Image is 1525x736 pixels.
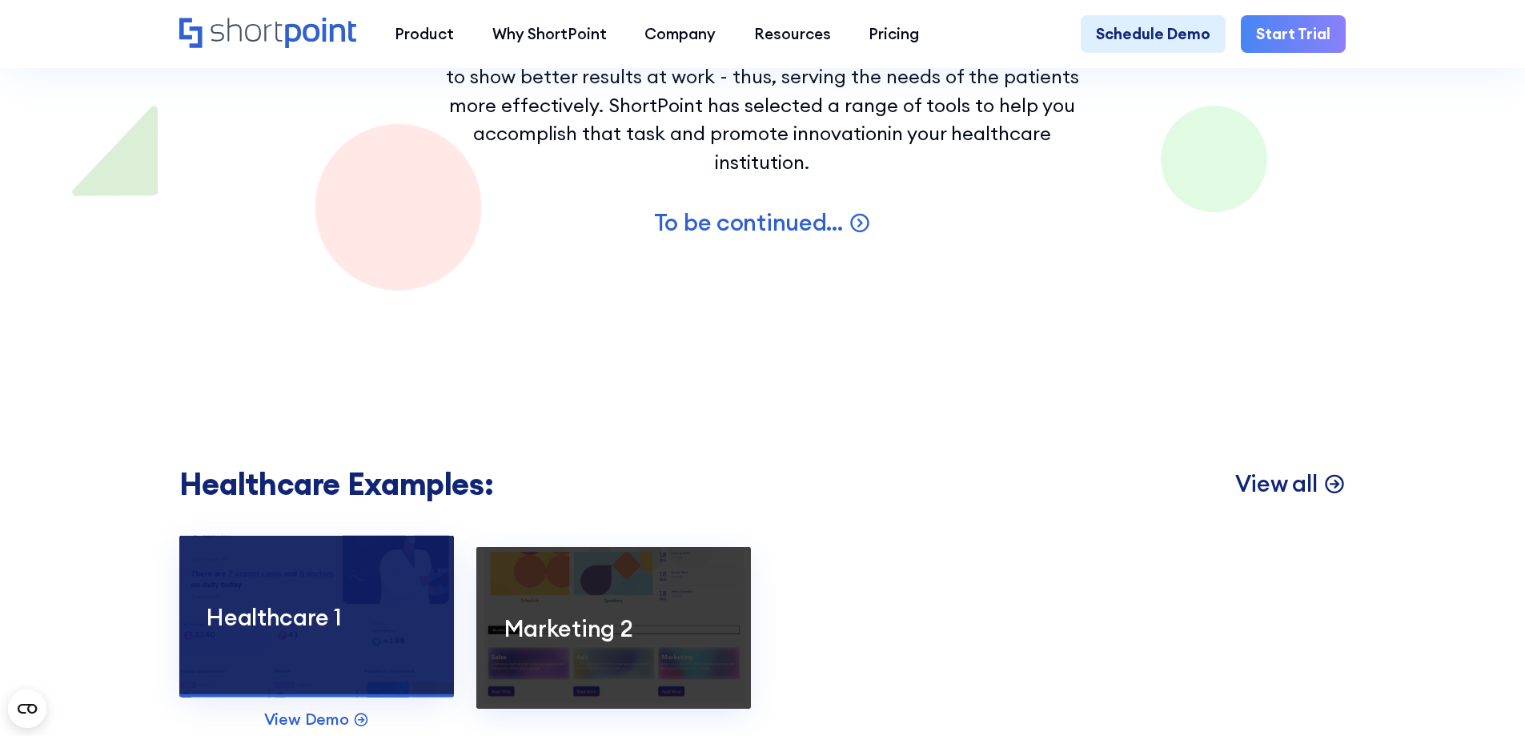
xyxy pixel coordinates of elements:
[395,22,454,46] div: Product
[1235,469,1318,498] p: View all
[179,466,493,501] h2: Healthcare Examples:
[375,15,473,54] a: Product
[492,22,607,46] div: Why ShortPoint
[869,22,919,46] div: Pricing
[207,601,426,631] p: Healthcare 1
[644,22,716,46] div: Company
[850,15,939,54] a: Pricing
[654,207,843,237] p: To be continued...
[1235,469,1346,498] a: View all
[654,207,872,237] a: To be continued...
[754,22,831,46] div: Resources
[473,15,626,54] a: Why ShortPoint
[179,18,356,50] a: Home
[264,709,349,730] p: View Demo
[1237,550,1525,736] iframe: Chat Widget
[1241,15,1346,54] a: Start Trial
[179,547,454,709] a: Healthcare 1Healthcare 1View Demo
[735,15,850,54] a: Resources
[625,15,735,54] a: Company
[504,613,724,643] p: Marketing 2
[1081,15,1226,54] a: Schedule Demo
[8,690,46,728] button: Open CMP widget
[476,547,751,709] a: Marketing 2Marketing 2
